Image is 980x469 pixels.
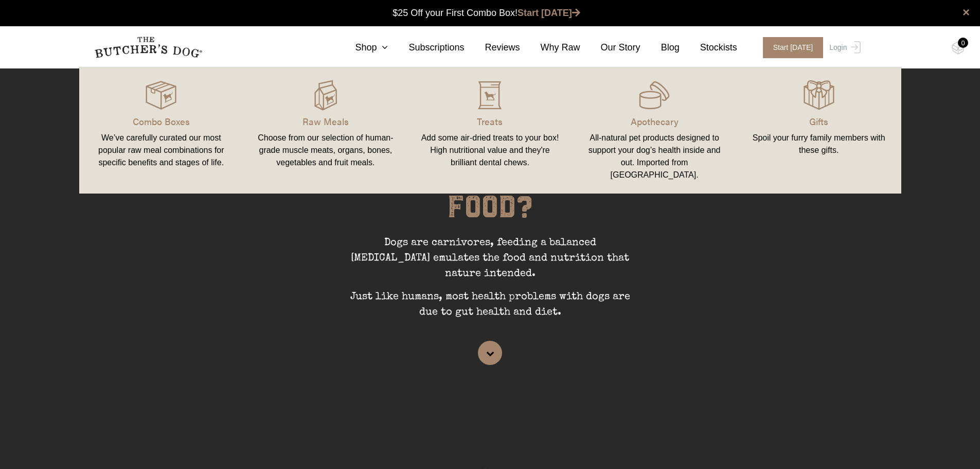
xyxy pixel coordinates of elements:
[753,37,827,58] a: Start [DATE]
[388,41,464,55] a: Subscriptions
[243,78,408,183] a: Raw Meals Choose from our selection of human-grade muscle meats, organs, bones, vegetables and fr...
[465,41,520,55] a: Reviews
[749,114,889,128] p: Gifts
[737,78,901,183] a: Gifts Spoil your furry family members with these gifts.
[963,6,970,19] a: close
[680,41,737,55] a: Stockists
[408,78,573,183] a: Treats Add some air-dried treats to your box! High nutritional value and they're brilliant dental...
[958,38,968,48] div: 0
[336,289,645,328] p: Just like humans, most health problems with dogs are due to gut health and diet.
[584,114,724,128] p: Apothecary
[420,132,560,169] div: Add some air-dried treats to your box! High nutritional value and they're brilliant dental chews.
[256,132,396,169] div: Choose from our selection of human-grade muscle meats, organs, bones, vegetables and fruit meals.
[640,41,680,55] a: Blog
[336,235,645,289] p: Dogs are carnivores, feeding a balanced [MEDICAL_DATA] emulates the food and nutrition that natur...
[749,132,889,157] div: Spoil your furry family members with these gifts.
[572,78,737,183] a: Apothecary All-natural pet products designed to support your dog’s health inside and out. Importe...
[518,8,580,18] a: Start [DATE]
[336,161,645,235] h1: WHY FEED RAW DOG FOOD?
[420,114,560,128] p: Treats
[580,41,640,55] a: Our Story
[952,41,965,55] img: TBD_Cart-Empty.png
[256,114,396,128] p: Raw Meals
[763,37,824,58] span: Start [DATE]
[334,41,388,55] a: Shop
[92,132,231,169] div: We’ve carefully curated our most popular raw meal combinations for specific benefits and stages o...
[79,78,244,183] a: Combo Boxes We’ve carefully curated our most popular raw meal combinations for specific benefits ...
[584,132,724,181] div: All-natural pet products designed to support your dog’s health inside and out. Imported from [GEO...
[520,41,580,55] a: Why Raw
[827,37,860,58] a: Login
[92,114,231,128] p: Combo Boxes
